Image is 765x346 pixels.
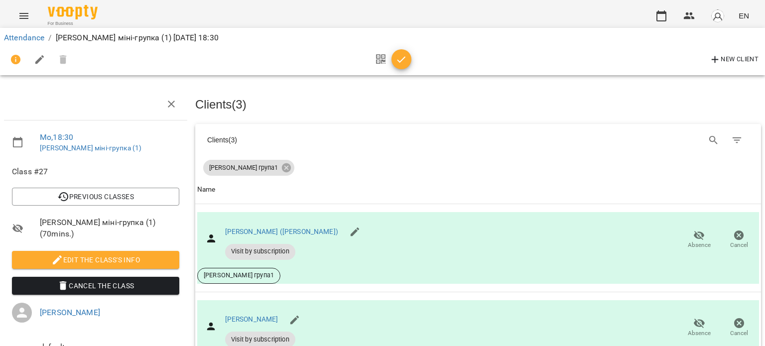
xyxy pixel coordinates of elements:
[20,191,171,203] span: Previous Classes
[225,247,295,256] span: Visit by subscription
[679,314,719,342] button: Absence
[56,32,219,44] p: [PERSON_NAME] міні-групка (1) [DATE] 18:30
[4,33,44,42] a: Attendance
[48,32,51,44] li: /
[195,124,761,156] div: Table Toolbar
[198,271,280,280] span: [PERSON_NAME] група1
[195,98,761,111] h3: Clients ( 3 )
[40,308,100,317] a: [PERSON_NAME]
[4,32,761,44] nav: breadcrumb
[679,226,719,254] button: Absence
[711,9,725,23] img: avatar_s.png
[719,314,759,342] button: Cancel
[739,10,749,21] span: EN
[12,166,179,178] span: Class #27
[725,128,749,152] button: Filter
[40,217,179,240] span: [PERSON_NAME] міні-групка (1) ( 70 mins. )
[197,184,216,196] div: Name
[730,329,748,338] span: Cancel
[730,241,748,249] span: Cancel
[702,128,726,152] button: Search
[203,163,284,172] span: [PERSON_NAME] група1
[225,315,278,323] a: [PERSON_NAME]
[225,228,338,235] a: [PERSON_NAME] ([PERSON_NAME])
[688,329,711,338] span: Absence
[12,188,179,206] button: Previous Classes
[48,20,98,27] span: For Business
[735,6,753,25] button: EN
[197,184,759,196] span: Name
[197,184,216,196] div: Sort
[207,135,469,145] div: Clients ( 3 )
[48,5,98,19] img: Voopty Logo
[20,254,171,266] span: Edit the class's Info
[40,144,141,152] a: [PERSON_NAME] міні-групка (1)
[40,132,73,142] a: Mo , 18:30
[719,226,759,254] button: Cancel
[709,54,759,66] span: New Client
[225,335,295,344] span: Visit by subscription
[12,4,36,28] button: Menu
[688,241,711,249] span: Absence
[20,280,171,292] span: Cancel the class
[707,52,761,68] button: New Client
[203,160,294,176] div: [PERSON_NAME] група1
[12,277,179,295] button: Cancel the class
[12,251,179,269] button: Edit the class's Info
